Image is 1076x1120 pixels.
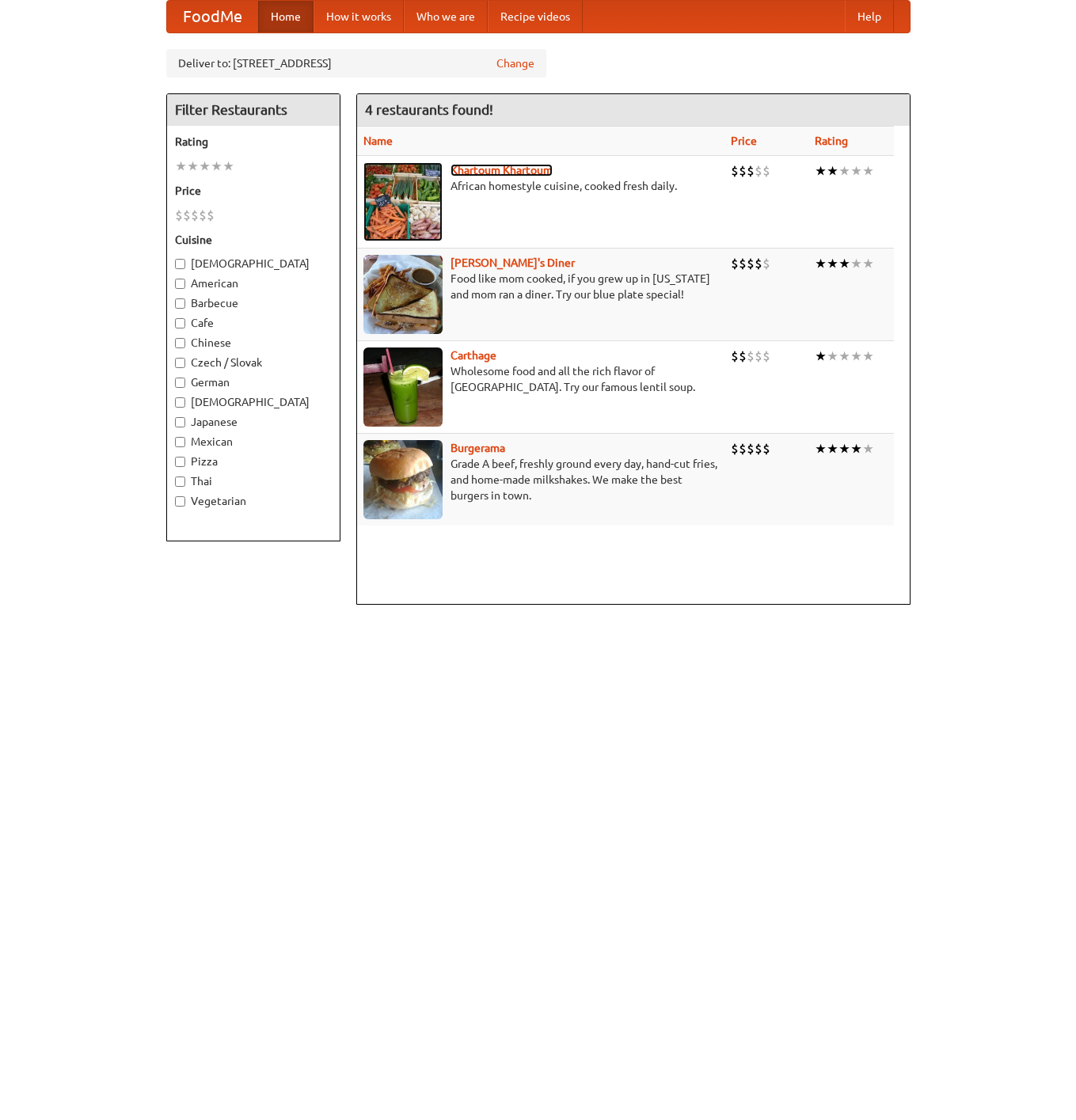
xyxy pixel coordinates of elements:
img: sallys.jpg [363,255,443,334]
li: $ [739,440,747,457]
input: Vegetarian [175,496,185,507]
li: $ [762,255,770,272]
input: American [175,279,185,289]
li: $ [747,162,755,180]
input: Mexican [175,437,185,447]
label: Cafe [175,315,332,331]
li: $ [731,347,739,365]
h4: Filter Restaurants [167,94,340,126]
a: How it works [314,1,404,32]
li: $ [207,207,215,224]
img: burgerama.jpg [363,440,443,519]
li: $ [755,255,762,272]
li: $ [191,207,199,224]
a: Name [363,135,393,147]
li: $ [731,255,739,272]
li: $ [747,347,755,365]
li: ★ [815,162,827,180]
label: Pizza [175,454,332,469]
input: Japanese [175,417,185,427]
input: Pizza [175,457,185,467]
h5: Price [175,183,332,199]
li: ★ [850,440,862,457]
li: $ [731,440,739,457]
li: ★ [827,347,838,365]
div: Deliver to: [STREET_ADDRESS] [166,49,546,78]
li: $ [739,255,747,272]
label: Vegetarian [175,493,332,509]
label: [DEMOGRAPHIC_DATA] [175,394,332,410]
img: khartoum.jpg [363,162,443,241]
img: carthage.jpg [363,347,443,427]
a: Burgerama [451,442,505,454]
p: Wholesome food and all the rich flavor of [GEOGRAPHIC_DATA]. Try our famous lentil soup. [363,363,718,395]
label: [DEMOGRAPHIC_DATA] [175,256,332,271]
a: FoodMe [167,1,258,32]
input: Thai [175,476,185,487]
li: ★ [175,158,187,175]
li: ★ [862,440,874,457]
li: $ [739,162,747,180]
a: Rating [815,135,848,147]
a: Price [731,135,757,147]
li: $ [183,207,191,224]
p: African homestyle cuisine, cooked fresh daily. [363,178,718,194]
label: Mexican [175,434,332,450]
li: $ [199,207,207,224]
li: ★ [211,158,222,175]
label: Barbecue [175,295,332,311]
li: ★ [862,347,874,365]
li: ★ [850,162,862,180]
li: ★ [838,440,850,457]
li: $ [747,440,755,457]
label: Thai [175,473,332,489]
label: German [175,374,332,390]
label: Chinese [175,335,332,351]
input: Barbecue [175,298,185,309]
b: Carthage [451,349,496,362]
li: ★ [838,162,850,180]
b: Khartoum Khartoum [451,164,553,177]
a: Change [496,55,534,71]
ng-pluralize: 4 restaurants found! [365,102,493,117]
li: $ [755,162,762,180]
li: $ [755,440,762,457]
li: ★ [850,347,862,365]
a: Help [845,1,894,32]
li: ★ [222,158,234,175]
li: ★ [827,255,838,272]
li: ★ [815,347,827,365]
li: ★ [850,255,862,272]
input: Czech / Slovak [175,358,185,368]
li: $ [762,440,770,457]
p: Grade A beef, freshly ground every day, hand-cut fries, and home-made milkshakes. We make the bes... [363,456,718,503]
li: $ [762,347,770,365]
h5: Cuisine [175,232,332,248]
input: Chinese [175,338,185,348]
a: [PERSON_NAME]'s Diner [451,256,575,269]
li: $ [747,255,755,272]
label: Japanese [175,414,332,430]
a: Recipe videos [488,1,583,32]
li: $ [731,162,739,180]
li: ★ [815,440,827,457]
li: ★ [199,158,211,175]
li: ★ [827,440,838,457]
input: German [175,378,185,388]
li: ★ [862,255,874,272]
input: [DEMOGRAPHIC_DATA] [175,397,185,408]
label: Czech / Slovak [175,355,332,370]
li: ★ [838,255,850,272]
h5: Rating [175,134,332,150]
li: $ [762,162,770,180]
li: $ [739,347,747,365]
li: ★ [815,255,827,272]
li: ★ [838,347,850,365]
li: $ [175,207,183,224]
li: ★ [187,158,199,175]
li: ★ [827,162,838,180]
p: Food like mom cooked, if you grew up in [US_STATE] and mom ran a diner. Try our blue plate special! [363,271,718,302]
a: Home [258,1,314,32]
